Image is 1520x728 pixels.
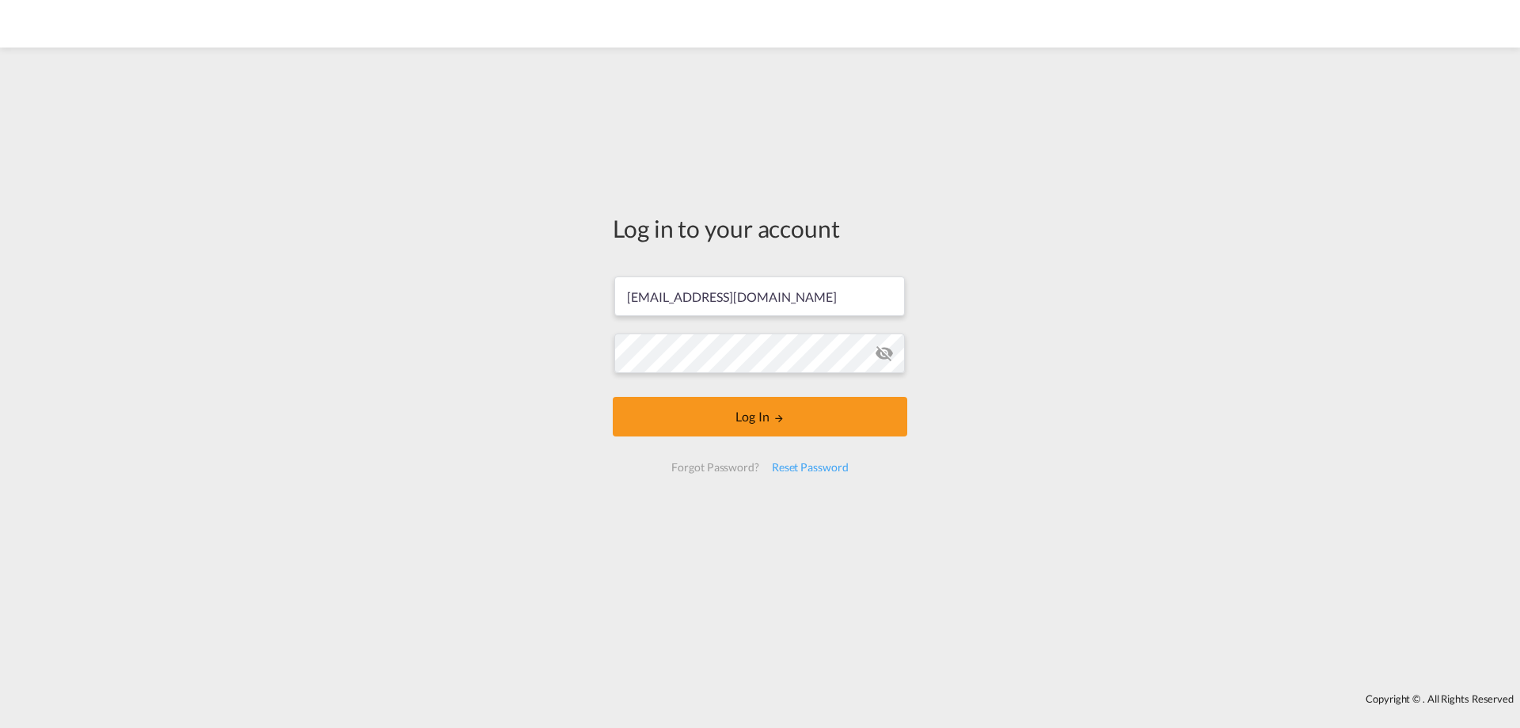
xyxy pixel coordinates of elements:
button: LOGIN [613,397,907,436]
div: Forgot Password? [665,453,765,482]
md-icon: icon-eye-off [875,344,894,363]
input: Enter email/phone number [614,276,905,316]
div: Reset Password [766,453,855,482]
div: Log in to your account [613,212,907,245]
